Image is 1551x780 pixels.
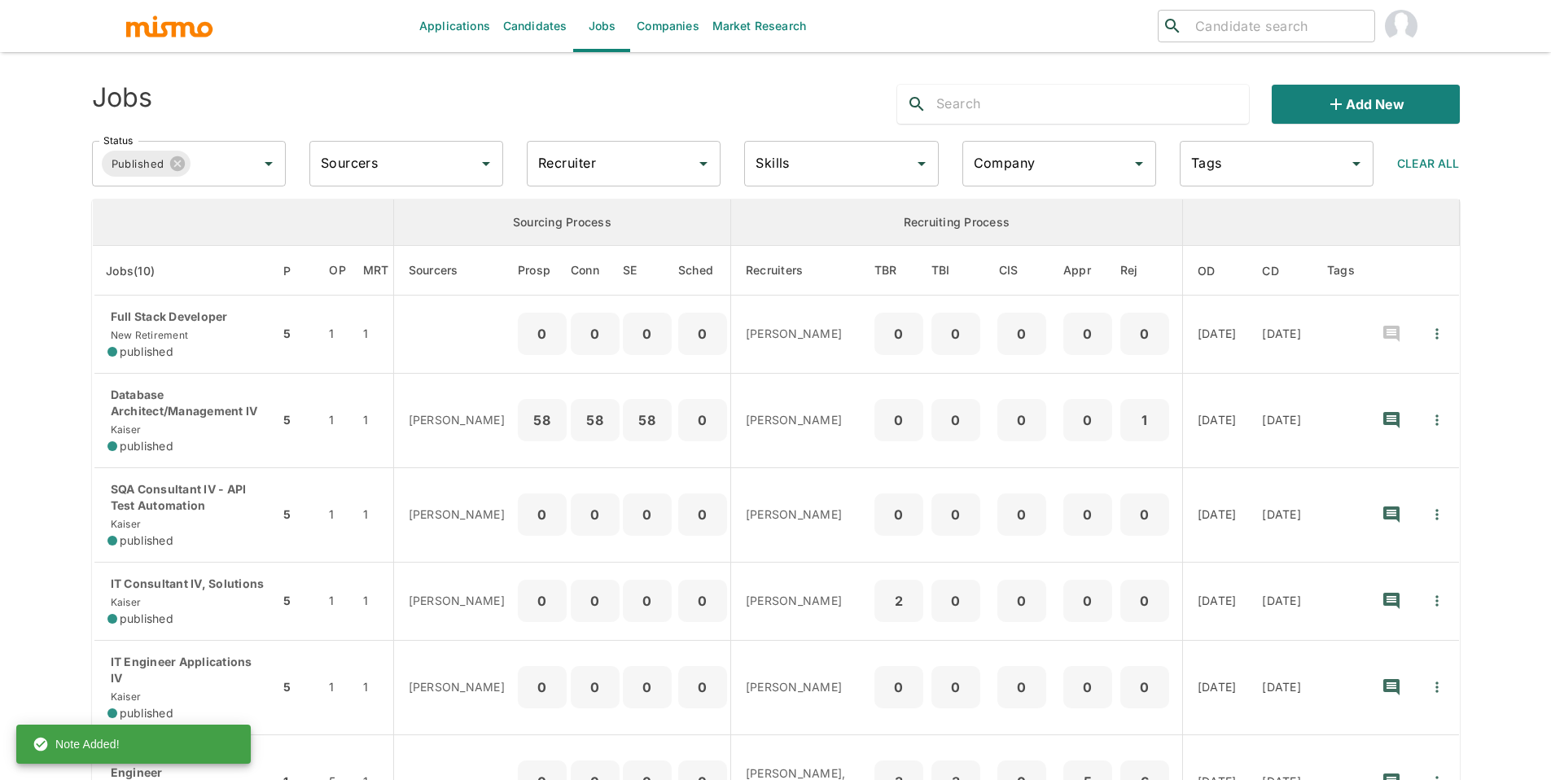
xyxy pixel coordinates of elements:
p: 0 [685,503,721,526]
p: 0 [577,676,613,699]
th: To Be Reviewed [870,246,927,296]
p: 0 [524,676,560,699]
p: 0 [1070,589,1106,612]
p: [PERSON_NAME] [746,679,857,695]
button: recent-notes [1372,401,1411,440]
p: 0 [1070,676,1106,699]
button: Open [475,152,497,175]
td: 5 [279,562,316,640]
p: [PERSON_NAME] [409,679,505,695]
div: Note Added! [33,730,120,759]
p: 0 [1004,589,1040,612]
th: Approved [1059,246,1116,296]
button: recent-notes [1372,314,1411,353]
button: Open [910,152,933,175]
button: Add new [1272,85,1459,124]
span: OD [1198,261,1237,281]
td: 1 [316,562,359,640]
button: search [897,85,936,124]
p: 0 [685,322,721,345]
label: Status [103,134,133,147]
span: published [120,532,173,549]
p: SQA Consultant IV - API Test Automation [107,481,267,514]
span: published [120,611,173,627]
span: published [120,344,173,360]
button: recent-notes [1372,581,1411,620]
span: Kaiser [107,518,142,530]
span: Jobs(10) [106,261,176,281]
p: [PERSON_NAME] [746,326,857,342]
span: Kaiser [107,690,142,703]
input: Candidate search [1189,15,1368,37]
p: 0 [938,322,974,345]
button: Quick Actions [1419,583,1455,619]
p: [PERSON_NAME] [409,412,505,428]
th: Priority [279,246,316,296]
p: 0 [629,322,665,345]
td: [DATE] [1249,296,1314,374]
td: 5 [279,296,316,374]
span: Clear All [1397,156,1459,170]
th: Connections [571,246,620,296]
p: 0 [1127,676,1163,699]
th: Prospects [518,246,571,296]
td: [DATE] [1182,467,1249,562]
th: Recruiting Process [730,199,1182,246]
p: 0 [1004,676,1040,699]
span: Kaiser [107,596,142,608]
p: 0 [524,589,560,612]
button: Open [1128,152,1150,175]
p: 0 [881,322,917,345]
p: 0 [881,503,917,526]
td: [DATE] [1182,562,1249,640]
p: 0 [577,503,613,526]
p: 0 [629,503,665,526]
th: Market Research Total [359,246,393,296]
span: P [283,261,312,281]
p: 0 [1127,322,1163,345]
button: Quick Actions [1419,316,1455,352]
p: 0 [881,676,917,699]
td: 1 [359,562,393,640]
p: 0 [1070,503,1106,526]
p: 58 [524,409,560,432]
button: Quick Actions [1419,669,1455,705]
td: 1 [359,467,393,562]
th: Open Positions [316,246,359,296]
span: Published [102,155,174,173]
td: [DATE] [1249,467,1314,562]
p: Full Stack Developer [107,309,267,325]
p: 0 [524,503,560,526]
p: 0 [629,589,665,612]
p: 0 [938,409,974,432]
button: recent-notes [1372,495,1411,534]
button: Open [692,152,715,175]
p: [PERSON_NAME] [746,593,857,609]
button: Quick Actions [1419,402,1455,438]
td: 1 [359,640,393,734]
th: To Be Interviewed [927,246,984,296]
p: 0 [1004,322,1040,345]
p: 0 [1070,409,1106,432]
th: Sched [675,246,731,296]
p: 0 [577,589,613,612]
span: CD [1262,261,1300,281]
td: 1 [316,467,359,562]
th: Created At [1249,246,1314,296]
td: [DATE] [1249,640,1314,734]
button: Quick Actions [1419,497,1455,532]
p: 0 [938,503,974,526]
td: 5 [279,467,316,562]
span: Kaiser [107,423,142,436]
input: Search [936,91,1249,117]
p: 0 [1127,589,1163,612]
p: [PERSON_NAME] [409,506,505,523]
th: Sourcing Process [393,199,730,246]
td: 1 [359,296,393,374]
p: [PERSON_NAME] [746,412,857,428]
p: 1 [1127,409,1163,432]
h4: Jobs [92,81,153,114]
p: 0 [577,322,613,345]
td: 1 [316,296,359,374]
td: 1 [316,373,359,467]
